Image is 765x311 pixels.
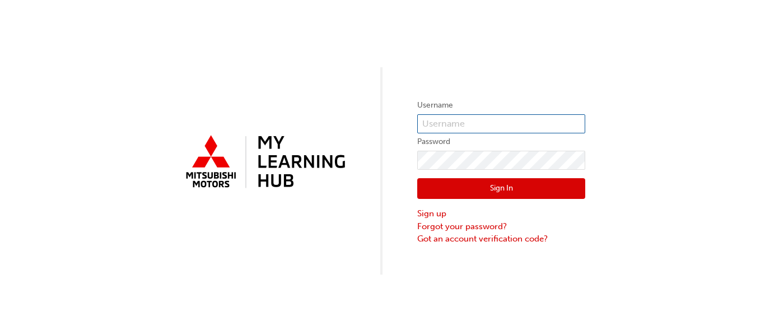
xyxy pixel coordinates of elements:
label: Password [417,135,585,148]
a: Sign up [417,207,585,220]
button: Sign In [417,178,585,199]
a: Forgot your password? [417,220,585,233]
input: Username [417,114,585,133]
a: Got an account verification code? [417,233,585,245]
img: mmal [180,131,348,194]
label: Username [417,99,585,112]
